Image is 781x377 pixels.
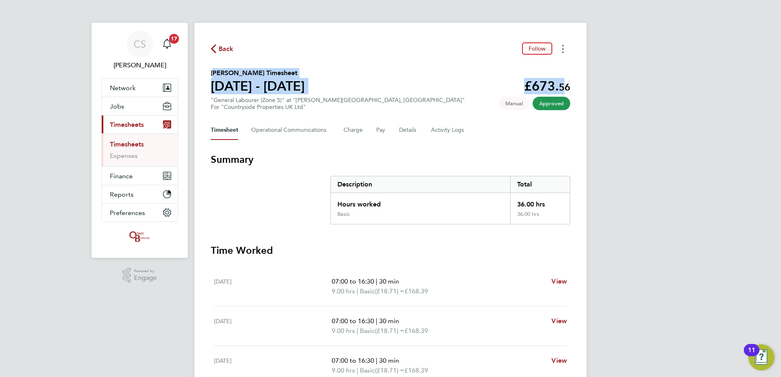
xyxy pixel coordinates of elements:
[211,68,305,78] h2: [PERSON_NAME] Timesheet
[551,316,567,326] a: View
[110,209,145,217] span: Preferences
[379,317,399,325] span: 30 min
[556,42,570,55] button: Timesheets Menu
[134,275,157,282] span: Engage
[510,176,570,193] div: Total
[330,176,570,224] div: Summary
[510,193,570,211] div: 36.00 hrs
[357,287,358,295] span: |
[332,317,374,325] span: 07:00 to 16:30
[211,153,570,166] h3: Summary
[219,44,234,54] span: Back
[102,204,178,222] button: Preferences
[551,317,567,325] span: View
[214,277,332,296] div: [DATE]
[211,97,465,111] div: "General Labourer (Zone 5)" at "[PERSON_NAME][GEOGRAPHIC_DATA], [GEOGRAPHIC_DATA]"
[360,366,375,375] span: Basic
[110,121,144,129] span: Timesheets
[551,277,567,286] a: View
[101,60,178,70] span: Chloe Saffill
[431,120,465,140] button: Activity Logs
[379,277,399,285] span: 30 min
[375,287,404,295] span: (£18.71) =
[110,191,134,198] span: Reports
[332,366,355,374] span: 9.00 hrs
[376,357,377,364] span: |
[522,42,552,55] button: Follow
[211,78,305,94] h1: [DATE] - [DATE]
[101,230,178,243] a: Go to home page
[357,366,358,374] span: |
[332,277,374,285] span: 07:00 to 16:30
[123,268,157,283] a: Powered byEngage
[110,102,124,110] span: Jobs
[110,84,136,92] span: Network
[748,350,755,361] div: 11
[332,327,355,335] span: 9.00 hrs
[551,357,567,364] span: View
[110,172,133,180] span: Finance
[360,286,375,296] span: Basic
[404,327,428,335] span: £168.39
[332,287,355,295] span: 9.00 hrs
[211,120,238,140] button: Timesheet
[376,120,386,140] button: Pay
[404,287,428,295] span: £168.39
[211,104,465,111] div: For "Countryside Properties UK Ltd"
[214,356,332,375] div: [DATE]
[128,230,152,243] img: oneillandbrennan-logo-retina.png
[533,97,570,110] span: This timesheet has been approved.
[551,277,567,285] span: View
[102,115,178,133] button: Timesheets
[251,120,330,140] button: Operational Communications
[375,327,404,335] span: (£18.71) =
[159,31,175,57] a: 17
[102,79,178,97] button: Network
[559,81,570,93] span: 56
[337,211,350,217] div: Basic
[344,120,363,140] button: Charge
[332,357,374,364] span: 07:00 to 16:30
[357,327,358,335] span: |
[211,44,234,54] button: Back
[331,176,510,193] div: Description
[499,97,529,110] span: This timesheet was manually created.
[169,34,179,44] span: 17
[524,78,570,94] app-decimal: £673.
[551,356,567,366] a: View
[375,366,404,374] span: (£18.71) =
[110,140,144,148] a: Timesheets
[331,193,510,211] div: Hours worked
[529,45,546,52] span: Follow
[510,211,570,224] div: 36.00 hrs
[379,357,399,364] span: 30 min
[404,366,428,374] span: £168.39
[102,185,178,203] button: Reports
[376,277,377,285] span: |
[102,167,178,185] button: Finance
[102,97,178,115] button: Jobs
[134,39,146,49] span: CS
[376,317,377,325] span: |
[134,268,157,275] span: Powered by
[110,152,138,160] a: Expenses
[211,244,570,257] h3: Time Worked
[102,133,178,166] div: Timesheets
[360,326,375,336] span: Basic
[748,344,774,370] button: Open Resource Center, 11 new notifications
[399,120,418,140] button: Details
[214,316,332,336] div: [DATE]
[101,31,178,70] a: CS[PERSON_NAME]
[91,23,188,258] nav: Main navigation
